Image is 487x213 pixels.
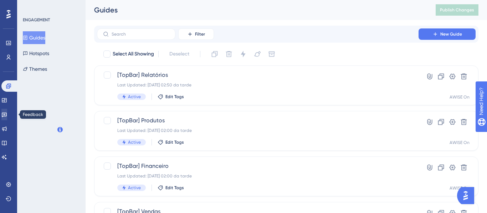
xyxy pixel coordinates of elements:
div: AWISE On [450,185,470,191]
button: Edit Tags [158,94,184,100]
span: Active [128,94,141,100]
span: Publish Changes [440,7,474,13]
div: ENGAGEMENT [23,17,50,23]
button: Edit Tags [158,185,184,191]
button: Deselect [163,48,196,60]
span: [TopBar] Relatórios [117,71,398,79]
span: [TopBar] Produtos [117,116,398,125]
div: Last Updated: [DATE] 02:00 da tarde [117,173,398,179]
button: Filter [178,28,214,40]
span: Edit Tags [165,139,184,145]
span: Edit Tags [165,94,184,100]
span: Active [128,185,141,191]
span: Select All Showing [113,50,154,58]
iframe: UserGuiding AI Assistant Launcher [457,185,478,206]
div: Guides [94,5,418,15]
div: AWISE On [450,140,470,145]
input: Search [112,32,169,37]
span: Need Help? [17,2,45,10]
button: Guides [23,31,45,44]
div: Last Updated: [DATE] 02:00 da tarde [117,128,398,133]
button: New Guide [419,28,476,40]
div: Last Updated: [DATE] 02:50 da tarde [117,82,398,88]
span: New Guide [440,31,462,37]
button: Edit Tags [158,139,184,145]
div: AWISE On [450,94,470,100]
button: Publish Changes [436,4,478,16]
span: Filter [195,31,205,37]
span: Active [128,139,141,145]
span: [TopBar] Financeiro [117,162,398,170]
button: Hotspots [23,47,49,60]
span: Edit Tags [165,185,184,191]
button: Themes [23,63,47,75]
span: Deselect [169,50,189,58]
